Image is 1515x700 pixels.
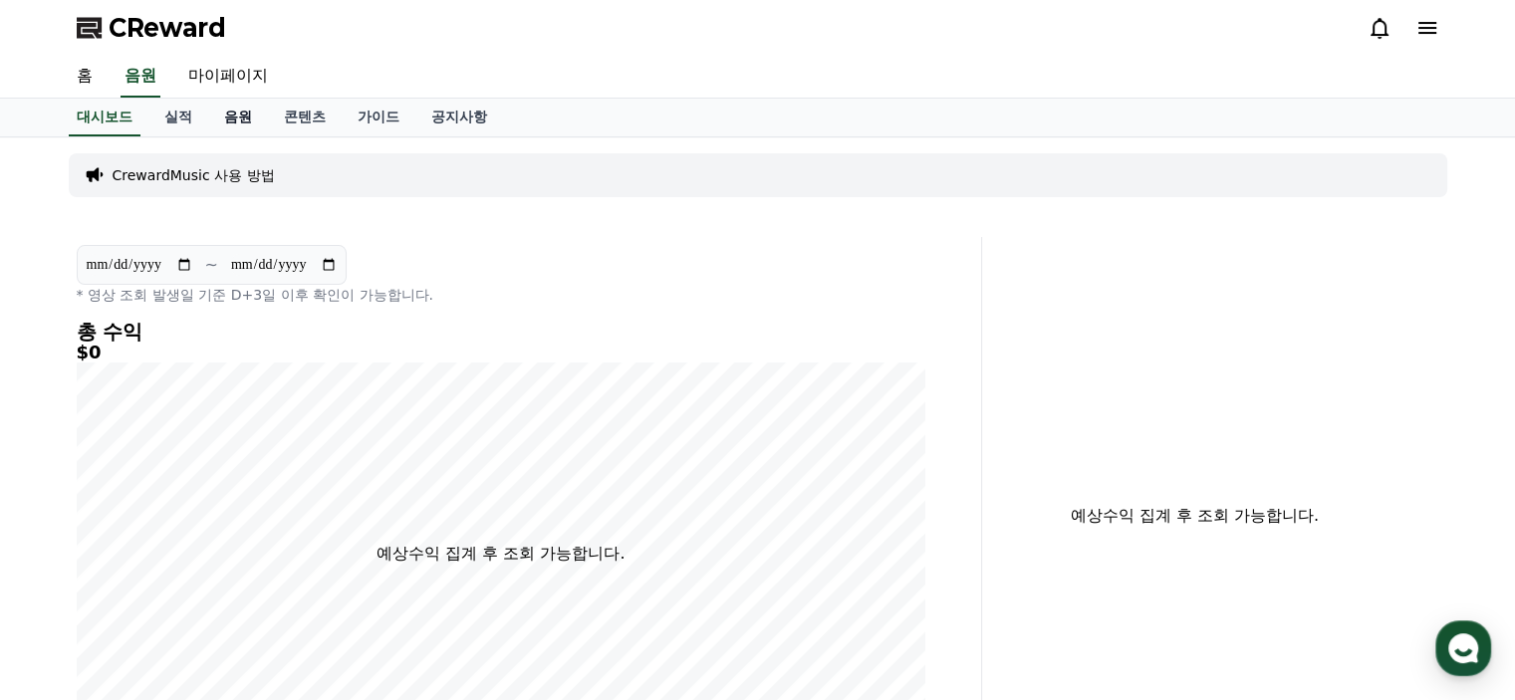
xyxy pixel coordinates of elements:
[77,343,925,362] h5: $0
[998,504,1391,528] p: 예상수익 집계 후 조회 가능합니다.
[172,56,284,98] a: 마이페이지
[377,542,625,566] p: 예상수익 집계 후 조회 가능합니다.
[257,535,382,584] a: 설정
[77,285,925,305] p: * 영상 조회 발생일 기준 D+3일 이후 확인이 가능합니다.
[69,99,140,136] a: 대시보드
[415,99,503,136] a: 공지사항
[205,253,218,277] p: ~
[63,565,75,581] span: 홈
[268,99,342,136] a: 콘텐츠
[131,535,257,584] a: 대화
[77,12,226,44] a: CReward
[113,165,275,185] a: CrewardMusic 사용 방법
[308,565,332,581] span: 설정
[148,99,208,136] a: 실적
[109,12,226,44] span: CReward
[77,321,925,343] h4: 총 수익
[342,99,415,136] a: 가이드
[208,99,268,136] a: 음원
[6,535,131,584] a: 홈
[61,56,109,98] a: 홈
[182,566,206,582] span: 대화
[121,56,160,98] a: 음원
